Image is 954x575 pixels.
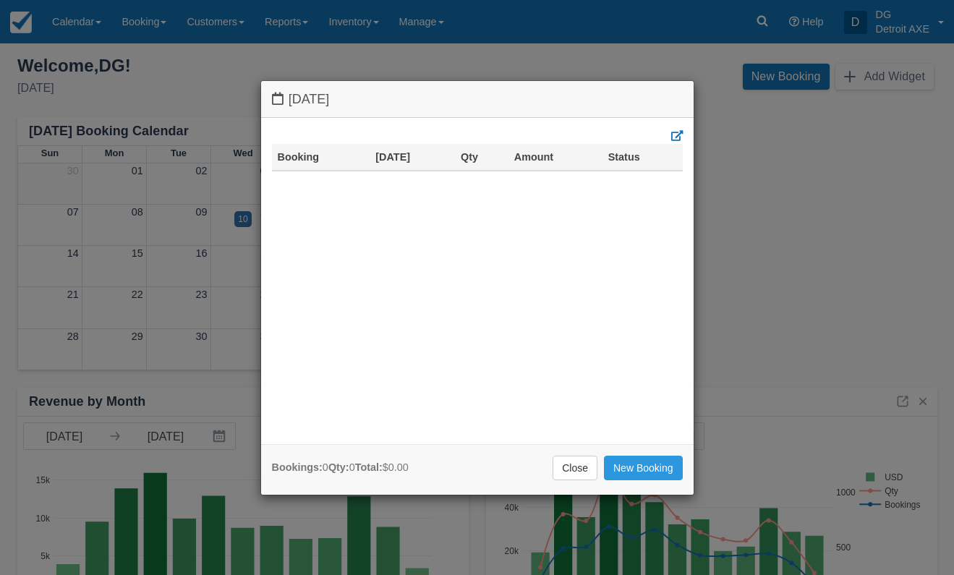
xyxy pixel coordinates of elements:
div: 0 0 $0.00 [272,460,409,475]
strong: Bookings: [272,461,323,473]
h4: [DATE] [272,92,683,107]
a: Qty [461,151,478,163]
a: Close [553,456,597,480]
a: Amount [514,151,553,163]
a: New Booking [604,456,683,480]
a: [DATE] [375,151,410,163]
strong: Qty: [328,461,349,473]
a: Booking [278,151,320,163]
a: Status [608,151,640,163]
strong: Total: [355,461,383,473]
